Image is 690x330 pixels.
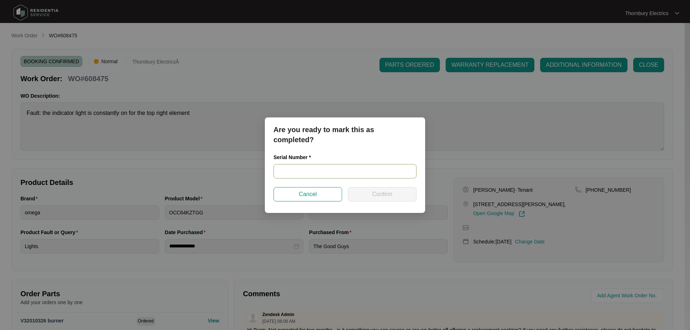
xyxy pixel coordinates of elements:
p: Are you ready to mark this as [273,125,417,135]
span: Cancel [299,190,317,199]
p: completed? [273,135,417,145]
button: Confirm [348,187,417,201]
button: Cancel [273,187,342,201]
label: Serial Number * [273,154,316,161]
